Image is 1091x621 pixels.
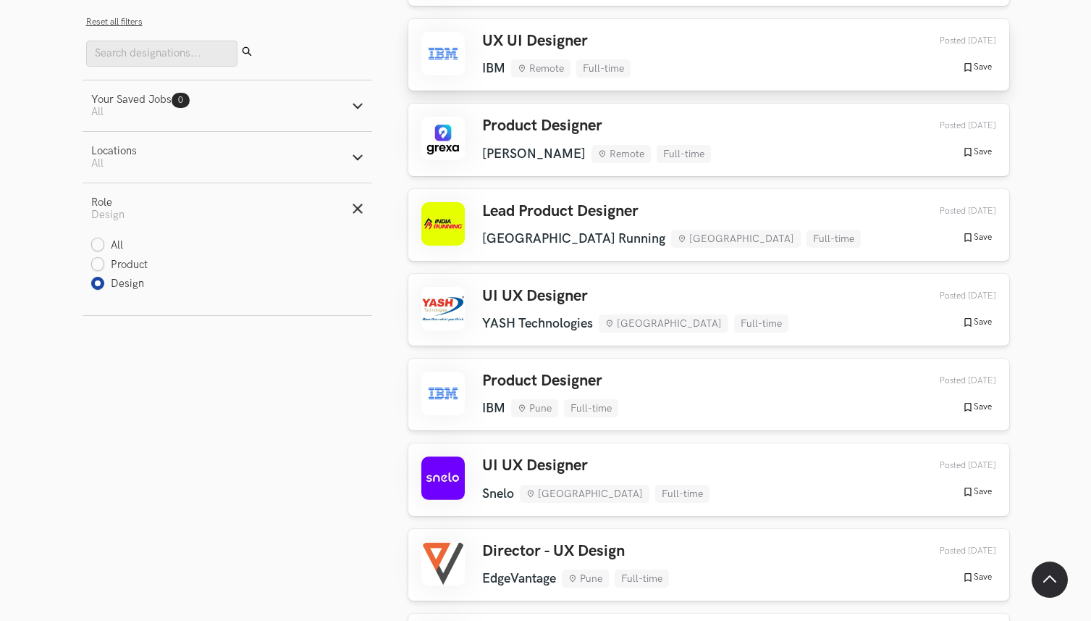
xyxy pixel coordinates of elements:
[958,316,996,329] button: Save
[408,443,1009,515] a: UI UX Designer Snelo [GEOGRAPHIC_DATA] Full-time Posted [DATE] Save
[408,189,1009,261] a: Lead Product Designer [GEOGRAPHIC_DATA] Running [GEOGRAPHIC_DATA] Full-time Posted [DATE] Save
[906,546,996,557] div: 27th Jul
[482,202,861,221] h3: Lead Product Designer
[906,206,996,217] div: 30th Jul
[482,372,618,391] h3: Product Designer
[482,231,665,246] li: [GEOGRAPHIC_DATA] Running
[906,291,996,301] div: 30th Jul
[906,120,996,131] div: 30th Jul
[511,399,558,417] li: Pune
[482,486,514,501] li: Snelo
[906,375,996,386] div: 29th Jul
[83,183,372,234] button: RoleDesign
[958,571,996,584] button: Save
[91,209,125,221] span: Design
[91,93,190,106] div: Your Saved Jobs
[408,359,1009,430] a: Product Designer IBM Pune Full-time Posted [DATE] Save
[482,117,711,136] h3: Product Designer
[599,314,728,333] li: [GEOGRAPHIC_DATA]
[408,104,1009,175] a: Product Designer [PERSON_NAME] Remote Full-time Posted [DATE] Save
[86,17,143,28] button: Reset all filters
[958,146,996,159] button: Save
[482,542,669,561] h3: Director - UX Design
[91,238,124,254] label: All
[657,145,711,163] li: Full-time
[591,145,651,163] li: Remote
[564,399,618,417] li: Full-time
[734,314,788,333] li: Full-time
[615,570,669,588] li: Full-time
[86,41,237,67] input: Search
[655,485,709,503] li: Full-time
[83,132,372,183] button: LocationsAll
[671,230,801,248] li: [GEOGRAPHIC_DATA]
[83,234,372,315] div: RoleDesign
[408,19,1009,91] a: UX UI Designer IBM Remote Full-time Posted [DATE] Save
[178,95,183,106] span: 0
[906,460,996,471] div: 27th Jul
[906,36,996,46] div: 30th Jul
[408,274,1009,346] a: UI UX Designer YASH Technologies [GEOGRAPHIC_DATA] Full-time Posted [DATE] Save
[91,196,125,209] div: Role
[520,485,649,503] li: [GEOGRAPHIC_DATA]
[482,146,586,162] li: [PERSON_NAME]
[958,231,996,244] button: Save
[91,106,104,118] span: All
[482,457,709,475] h3: UI UX Designer
[408,529,1009,601] a: Director - UX Design EdgeVantage Pune Full-time Posted [DATE] Save
[482,316,593,331] li: YASH Technologies
[958,485,996,499] button: Save
[482,571,556,586] li: EdgeVantage
[83,80,372,131] button: Your Saved Jobs0 All
[511,59,570,78] li: Remote
[91,157,104,170] span: All
[576,59,631,78] li: Full-time
[482,32,631,51] h3: UX UI Designer
[562,570,609,588] li: Pune
[91,277,145,292] label: Design
[958,401,996,414] button: Save
[91,145,137,157] div: Locations
[482,61,505,76] li: IBM
[958,61,996,74] button: Save
[806,230,861,248] li: Full-time
[482,401,505,416] li: IBM
[482,287,788,306] h3: UI UX Designer
[91,258,148,273] label: Product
